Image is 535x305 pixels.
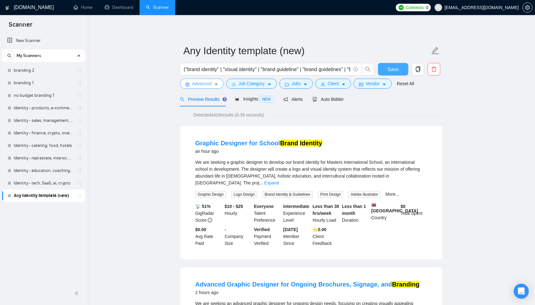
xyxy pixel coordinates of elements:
span: We are seeking a graphic designer to develop our brand identity for Masters International School,... [195,160,420,185]
a: Identity - education, coaching, consulting [14,164,73,177]
span: user [321,82,325,87]
div: Country [370,203,400,224]
span: search [362,66,374,72]
div: Avg Rate Paid [194,226,223,247]
span: holder [77,93,82,98]
a: Identity - real estate, interior, construction [14,152,73,164]
span: setting [185,82,190,87]
span: Adobe Illustrator [348,191,380,198]
mark: Branding [392,281,420,288]
b: ⭐️ 0.00 [313,227,326,232]
input: Scanner name... [183,43,430,59]
div: We are seeking a graphic designer to develop our brand identity for Masters International School,... [195,159,427,186]
button: delete [428,63,440,75]
li: New Scanner [2,34,85,47]
span: Vendor [366,80,380,87]
mark: Brand [280,140,298,147]
span: holder [77,80,82,85]
span: user [436,5,441,10]
span: holder [77,193,82,198]
span: holder [77,168,82,173]
span: Alerts [283,97,303,102]
a: Advanced Graphic Designer for Ongoing Brochures, Signage, andBranding [195,281,420,288]
span: copy [412,66,424,72]
span: holder [77,131,82,136]
a: branding 2 [14,64,73,77]
span: holder [77,68,82,73]
div: GigRadar Score [194,203,223,224]
b: $ 0 [400,204,405,209]
span: caret-down [267,82,272,87]
b: Everyone [254,204,274,209]
span: caret-down [303,82,308,87]
div: Payment Verified [253,226,282,247]
span: Insights [235,96,273,101]
button: idcardVendorcaret-down [354,79,392,89]
b: Verified [254,227,270,232]
div: Client Feedback [311,226,341,247]
span: Job Category [238,80,264,87]
div: Total Spent [399,203,429,224]
span: folder [285,82,289,87]
img: upwork-logo.png [399,5,404,10]
img: 🇹🇭 [372,203,376,207]
span: holder [77,181,82,186]
b: [GEOGRAPHIC_DATA] [371,203,418,213]
a: Graphic Designer for SchoolBrand Identity [195,140,322,147]
a: setting [522,5,532,10]
mark: Identity [300,140,322,147]
span: bars [232,82,236,87]
a: searchScanner [146,5,169,10]
a: Identity - sales, management, marketing, copywriting [14,114,73,127]
span: Print Design [318,191,343,198]
span: Client [328,80,339,87]
div: Company Size [223,226,253,247]
div: an hour ago [195,147,322,155]
button: copy [412,63,424,75]
span: Save [387,65,399,73]
b: - [225,227,226,232]
b: Intermediate [283,204,309,209]
a: Identity - tech, SaaS, ai, crypto [14,177,73,189]
b: [DATE] [283,227,298,232]
span: My Scanners [17,49,41,62]
div: Duration [341,203,370,224]
a: branding 1 [14,77,73,89]
span: caret-down [382,82,386,87]
b: $0.00 [195,227,206,232]
span: search [5,54,14,58]
div: Talent Preference [253,203,282,224]
button: Save [378,63,408,75]
span: holder [77,143,82,148]
div: Tooltip anchor [222,96,227,102]
a: Any Identity template (new) [14,189,73,202]
span: area-chart [235,97,239,101]
span: caret-down [214,82,218,87]
span: search [180,97,184,101]
span: Jobs [292,80,301,87]
span: info-circle [208,218,212,222]
span: notification [283,97,288,101]
span: NEW [260,96,273,103]
span: double-left [74,290,81,297]
div: Member Since [282,226,311,247]
button: setting [522,3,532,13]
span: Connects: [406,4,425,11]
button: settingAdvancedcaret-down [180,79,224,89]
a: More... [385,192,399,197]
b: 📡 51% [195,204,211,209]
span: Detected 4419 results (0.39 seconds) [189,111,268,118]
span: caret-down [341,82,346,87]
span: Logo Design [231,191,257,198]
span: setting [523,5,532,10]
button: search [4,51,14,61]
span: holder [77,156,82,161]
span: info-circle [354,67,358,71]
div: Hourly [223,203,253,224]
img: logo [5,3,10,13]
div: Hourly Load [311,203,341,224]
span: ... [259,180,263,185]
span: Brand Identity & Guidelines [262,191,313,198]
span: idcard [359,82,363,87]
button: search [362,63,374,75]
